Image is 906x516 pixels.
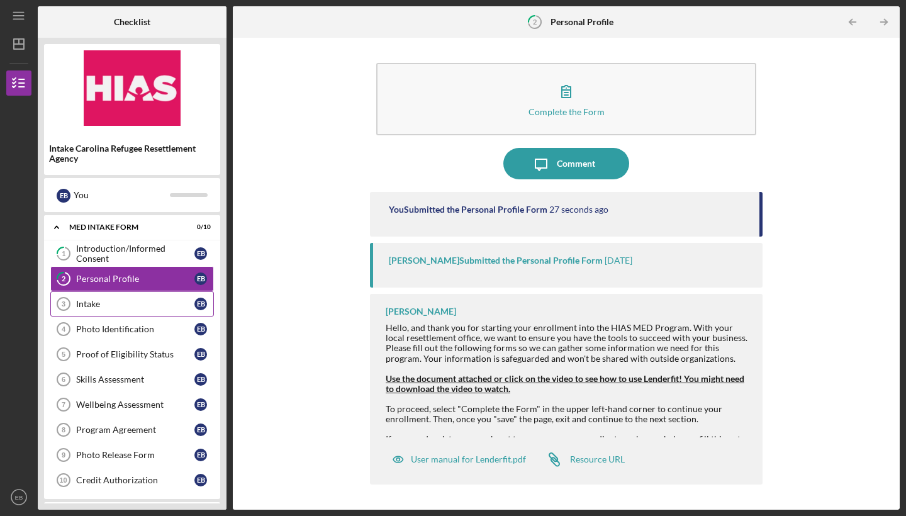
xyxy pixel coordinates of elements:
[551,17,613,27] b: Personal Profile
[6,485,31,510] button: EB
[376,63,756,135] button: Complete the Form
[386,447,532,472] button: User manual for Lenderfit.pdf
[50,291,214,317] a: 3IntakeEB
[194,398,207,411] div: E B
[76,274,194,284] div: Personal Profile
[50,417,214,442] a: 8Program AgreementEB
[386,404,750,424] div: To proceed, select "Complete the Form" in the upper left-hand corner to continue your enrollment....
[386,306,456,317] div: [PERSON_NAME]
[194,298,207,310] div: E B
[44,50,220,126] img: Product logo
[194,449,207,461] div: E B
[50,317,214,342] a: 4Photo IdentificationEB
[386,323,750,363] div: Hello, and thank you for starting your enrollment into the HIAS MED Program. With your local rese...
[50,342,214,367] a: 5Proof of Eligibility StatusEB
[386,434,750,454] div: If you need assistance, reach out to your program coordinator, who can help you fill this out. We...
[76,475,194,485] div: Credit Authorization
[59,476,67,484] tspan: 10
[62,351,65,358] tspan: 5
[50,442,214,468] a: 9Photo Release FormEB
[194,348,207,361] div: E B
[62,325,66,333] tspan: 4
[549,205,608,215] time: 2025-10-13 14:36
[62,300,65,308] tspan: 3
[76,299,194,309] div: Intake
[194,423,207,436] div: E B
[528,107,605,116] div: Complete the Form
[194,272,207,285] div: E B
[411,454,526,464] div: User manual for Lenderfit.pdf
[194,247,207,260] div: E B
[389,205,547,215] div: You Submitted the Personal Profile Form
[62,426,65,434] tspan: 8
[539,447,625,472] a: Resource URL
[74,184,170,206] div: You
[557,148,595,179] div: Comment
[57,189,70,203] div: E B
[386,373,744,394] strong: Use the document attached or click on the video to see how to use Lenderfit! You might need to do...
[69,223,179,231] div: MED Intake Form
[62,401,65,408] tspan: 7
[76,244,194,264] div: Introduction/Informed Consent
[76,374,194,384] div: Skills Assessment
[49,143,215,164] div: Intake Carolina Refugee Resettlement Agency
[533,18,537,26] tspan: 2
[15,494,23,501] text: EB
[605,255,632,266] time: 2025-07-23 17:09
[62,451,65,459] tspan: 9
[194,323,207,335] div: E B
[76,324,194,334] div: Photo Identification
[62,250,65,258] tspan: 1
[194,373,207,386] div: E B
[76,349,194,359] div: Proof of Eligibility Status
[194,474,207,486] div: E B
[50,392,214,417] a: 7Wellbeing AssessmentEB
[50,266,214,291] a: 2Personal ProfileEB
[76,400,194,410] div: Wellbeing Assessment
[50,241,214,266] a: 1Introduction/Informed ConsentEB
[76,425,194,435] div: Program Agreement
[389,255,603,266] div: [PERSON_NAME] Submitted the Personal Profile Form
[76,450,194,460] div: Photo Release Form
[503,148,629,179] button: Comment
[50,367,214,392] a: 6Skills AssessmentEB
[114,17,150,27] b: Checklist
[188,223,211,231] div: 0 / 10
[62,275,65,283] tspan: 2
[62,376,65,383] tspan: 6
[570,454,625,464] div: Resource URL
[50,468,214,493] a: 10Credit AuthorizationEB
